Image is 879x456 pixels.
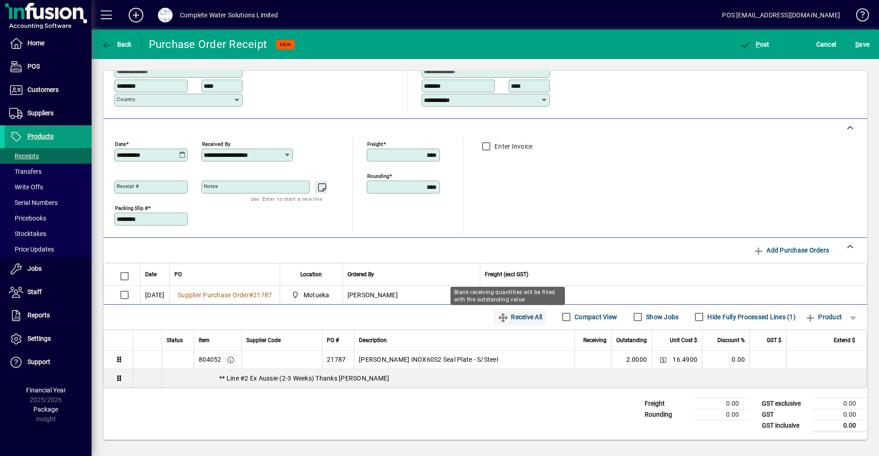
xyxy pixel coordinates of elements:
[27,63,40,70] span: POS
[174,269,275,279] div: PO
[5,55,92,78] a: POS
[800,309,846,325] button: Product
[749,242,833,258] button: Add Purchase Orders
[702,351,749,369] td: 0.00
[5,102,92,125] a: Suppliers
[705,312,796,322] label: Hide Fully Processed Lines (1)
[249,291,253,299] span: #
[722,8,840,22] div: POS [EMAIL_ADDRESS][DOMAIN_NAME]
[757,409,812,420] td: GST
[640,409,695,420] td: Rounding
[178,291,249,299] span: Supplier Purchase Order
[99,36,134,53] button: Back
[5,164,92,179] a: Transfers
[855,41,859,48] span: S
[485,269,856,279] div: Freight (excl GST)
[5,241,92,257] a: Price Updates
[767,335,781,345] span: GST $
[812,398,867,409] td: 0.00
[26,386,66,394] span: Financial Year
[145,269,157,279] span: Date
[289,290,333,300] span: Motueka
[583,335,607,345] span: Receiving
[5,148,92,164] a: Receipts
[27,335,51,342] span: Settings
[300,269,322,279] span: Location
[9,183,43,191] span: Write Offs
[246,335,281,345] span: Supplier Code
[151,7,180,23] button: Profile
[9,168,42,175] span: Transfers
[9,215,46,222] span: Pricebooks
[27,39,44,47] span: Home
[117,96,135,102] mat-label: Country
[327,335,339,345] span: PO #
[347,269,374,279] span: Ordered By
[342,286,480,304] td: [PERSON_NAME]
[27,358,50,365] span: Support
[805,310,842,324] span: Product
[616,335,647,345] span: Outstanding
[5,327,92,350] a: Settings
[27,86,59,93] span: Customers
[199,335,210,345] span: Item
[367,172,389,179] mat-label: Rounding
[27,133,54,140] span: Products
[347,269,475,279] div: Ordered By
[9,246,54,253] span: Price Updates
[167,335,183,345] span: Status
[174,269,182,279] span: PO
[117,183,139,189] mat-label: Receipt #
[9,199,58,206] span: Serial Numbers
[695,398,750,409] td: 0.00
[304,290,330,300] span: Motueka
[202,140,230,147] mat-label: Received by
[5,281,92,304] a: Staff
[5,304,92,327] a: Reports
[140,286,169,304] td: [DATE]
[756,41,760,48] span: P
[816,37,836,52] span: Cancel
[640,398,695,409] td: Freight
[92,36,142,53] app-page-header-button: Back
[9,230,46,237] span: Stocktakes
[740,41,770,48] span: ost
[644,312,678,322] label: Show Jobs
[812,409,867,420] td: 0.00
[5,258,92,280] a: Jobs
[322,351,354,369] td: 21787
[27,265,42,272] span: Jobs
[5,226,92,241] a: Stocktakes
[814,36,839,53] button: Cancel
[280,42,291,48] span: NEW
[115,204,148,211] mat-label: Packing Slip #
[101,41,132,48] span: Back
[498,310,542,324] span: Receive All
[5,179,92,195] a: Write Offs
[162,374,867,383] div: ** Line #2 Ex Aussie (2-3 Weeks) Thanks [PERSON_NAME]
[673,355,697,364] span: 16.4900
[849,2,868,32] a: Knowledge Base
[485,269,528,279] span: Freight (excl GST)
[834,335,855,345] span: Extend $
[115,140,126,147] mat-label: Date
[5,351,92,374] a: Support
[657,353,669,366] button: Change Price Levels
[253,291,272,299] span: 21787
[738,36,772,53] button: Post
[855,37,869,52] span: ave
[359,335,387,345] span: Description
[27,311,50,319] span: Reports
[493,142,532,151] label: Enter Invoice
[145,269,165,279] div: Date
[5,32,92,55] a: Home
[204,183,218,189] mat-label: Notes
[27,109,54,117] span: Suppliers
[367,140,383,147] mat-label: Freight
[450,287,565,305] div: Blank receiving quantities will be filled with the outstanding value
[480,286,867,304] td: 0.00
[174,290,275,300] a: Supplier Purchase Order#21787
[611,351,651,369] td: 2.0000
[27,288,42,295] span: Staff
[670,335,697,345] span: Unit Cost $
